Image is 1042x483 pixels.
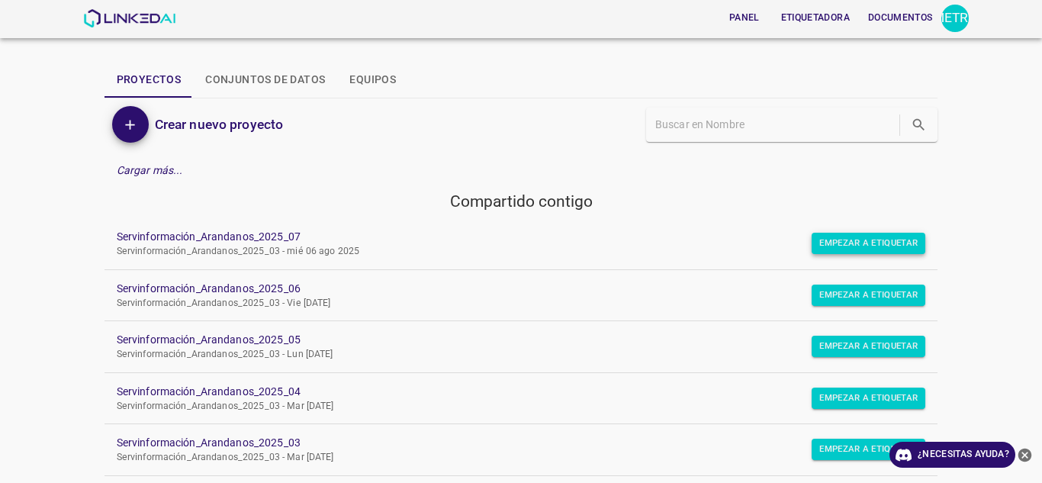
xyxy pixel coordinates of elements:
font: Compartido contigo [450,192,593,211]
button: Empezar a etiquetar [812,439,925,460]
font: Empezar a etiquetar [819,237,918,248]
button: Abrir configuración [941,5,969,32]
button: buscar [903,109,934,140]
button: Documentos [862,5,939,31]
font: Conjuntos de datos [205,73,325,85]
font: Etiquetadora [781,12,850,23]
font: Documentos [868,12,933,23]
button: Empezar a etiquetar [812,285,925,306]
font: Empezar a etiquetar [819,392,918,403]
font: Empezar a etiquetar [819,289,918,300]
a: Documentos [859,2,942,34]
font: Servinformación_Arandanos_2025_03 - Lun [DATE] [117,349,333,359]
a: Panel [717,2,772,34]
font: Servinformación_Arandanos_2025_03 [117,436,301,449]
font: Empezar a etiquetar [819,443,918,454]
a: Crear nuevo proyecto [149,114,284,135]
div: Cargar más... [105,156,938,185]
a: Servinformación_Arandanos_2025_06 [117,281,902,297]
font: Servinformación_Arandanos_2025_03 - Mar [DATE] [117,401,334,411]
button: Panel [720,5,769,31]
a: Etiquetadora [772,2,859,34]
font: Proyectos [117,73,182,85]
font: Servinformación_Arandanos_2025_03 - Mar [DATE] [117,452,334,462]
font: Servinformación_Arandanos_2025_03 - Vie [DATE] [117,298,331,308]
font: ¿Necesitas ayuda? [918,449,1009,459]
img: LinkedAI [83,9,175,27]
a: Servinformación_Arandanos_2025_04 [117,384,902,400]
button: Empezar a etiquetar [812,233,925,254]
a: Servinformación_Arandanos_2025_07 [117,229,902,245]
font: Equipos [349,73,396,85]
font: Servinformación_Arandanos_2025_06 [117,282,301,295]
font: Panel [729,12,760,23]
font: Empezar a etiquetar [819,340,918,351]
button: Empezar a etiquetar [812,388,925,409]
font: Cargar más... [117,164,183,176]
font: Servinformación_Arandanos_2025_03 - mié 06 ago 2025 [117,246,360,256]
font: Crear nuevo proyecto [155,117,284,132]
button: Etiquetadora [775,5,856,31]
a: Servinformación_Arandanos_2025_03 [117,435,902,451]
font: Servinformación_Arandanos_2025_07 [117,230,301,243]
button: Agregar [112,106,149,143]
a: ¿Necesitas ayuda? [889,442,1015,468]
input: Buscar en Nombre [655,114,896,136]
font: Servinformación_Arandanos_2025_05 [117,333,301,346]
font: Servinformación_Arandanos_2025_04 [117,385,301,398]
button: Empezar a etiquetar [812,336,925,357]
font: METRO [933,10,977,25]
button: ayuda cercana [1015,442,1034,468]
a: Servinformación_Arandanos_2025_05 [117,332,902,348]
